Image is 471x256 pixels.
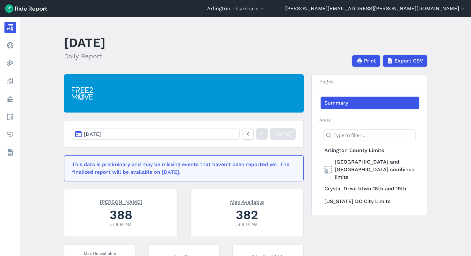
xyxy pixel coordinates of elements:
[72,161,292,176] div: This data is preliminary and may be missing events that haven't been reported yet. The finalized ...
[321,195,419,208] a: [US_STATE] DC City Limits
[4,129,16,140] a: Health
[4,22,16,33] a: Report
[4,75,16,87] a: Analyze
[352,55,380,67] button: Print
[4,111,16,122] a: Areas
[198,206,296,223] div: 382
[4,57,16,69] a: Heatmaps
[64,34,105,51] h1: [DATE]
[319,117,419,123] h2: Areas
[207,5,265,12] button: Arlington - Carshare
[321,97,419,109] a: Summary
[72,85,107,102] img: Free2Move
[270,128,296,140] a: [DATE]
[321,182,419,195] a: Crystal Drive btwn 18th and 19th
[395,57,423,65] span: Export CSV
[5,4,47,13] img: Ride Report
[100,198,142,205] span: [PERSON_NAME]
[84,131,101,137] span: [DATE]
[285,5,466,12] button: [PERSON_NAME][EMAIL_ADDRESS][PERSON_NAME][DOMAIN_NAME]
[364,57,376,65] span: Print
[64,51,105,61] h2: Daily Report
[312,75,427,89] h3: Pages
[72,222,170,228] div: at 8:16 PM
[72,128,240,140] button: [DATE]
[4,40,16,51] a: Realtime
[72,206,170,223] div: 388
[4,147,16,158] a: Datasets
[321,157,419,182] a: [GEOGRAPHIC_DATA] and [GEOGRAPHIC_DATA] combined limits
[321,144,419,157] a: Arlington County Limits
[230,198,264,205] span: Max Available
[198,222,296,228] div: at 8:16 PM
[323,129,416,141] input: Type to filter...
[383,55,427,67] button: Export CSV
[4,93,16,105] a: Policy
